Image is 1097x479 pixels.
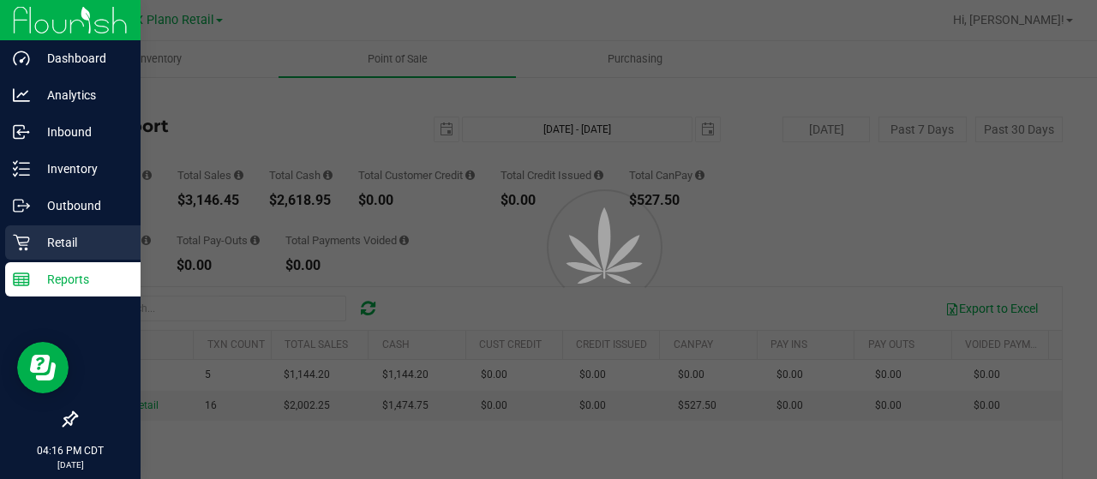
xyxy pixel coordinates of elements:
[13,234,30,251] inline-svg: Retail
[13,87,30,104] inline-svg: Analytics
[8,458,133,471] p: [DATE]
[13,160,30,177] inline-svg: Inventory
[13,271,30,288] inline-svg: Reports
[13,197,30,214] inline-svg: Outbound
[17,342,69,393] iframe: Resource center
[30,195,133,216] p: Outbound
[30,269,133,290] p: Reports
[30,122,133,142] p: Inbound
[30,232,133,253] p: Retail
[13,50,30,67] inline-svg: Dashboard
[30,159,133,179] p: Inventory
[30,48,133,69] p: Dashboard
[8,443,133,458] p: 04:16 PM CDT
[30,85,133,105] p: Analytics
[13,123,30,141] inline-svg: Inbound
